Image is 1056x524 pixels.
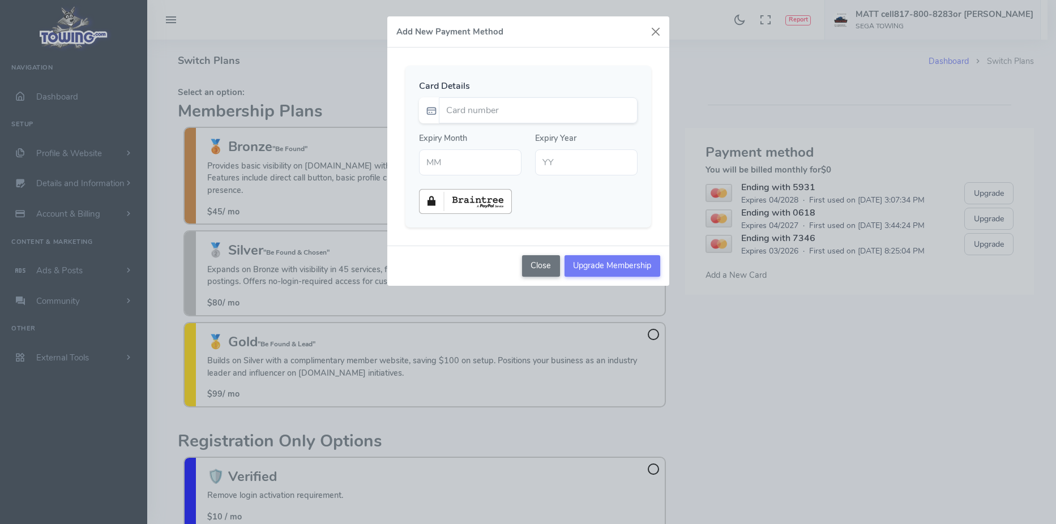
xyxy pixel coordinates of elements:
h5: Add New Payment Method [396,25,503,38]
legend: Card Details [419,79,638,93]
label: Expiry Year [535,132,576,145]
img: braintree-badge-light.png [419,189,512,214]
input: Card number [439,97,638,123]
label: Expiry Month [419,132,467,145]
input: YY [535,149,638,175]
button: Close [522,255,560,277]
input: Upgrade Membership [565,255,660,277]
input: MM [419,149,521,175]
iframe: Conversations [962,411,1056,524]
